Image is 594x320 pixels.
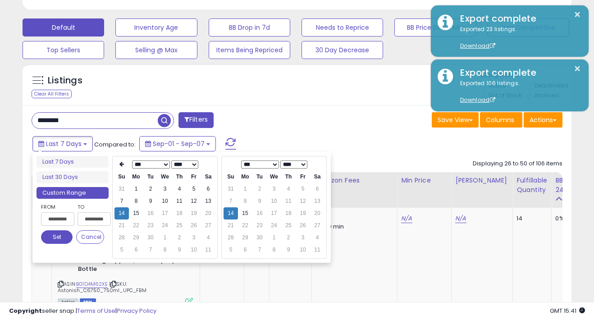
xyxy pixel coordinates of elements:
div: Export complete [453,66,582,79]
td: 8 [238,195,252,207]
td: 19 [187,207,201,219]
button: Save View [432,112,479,128]
td: 22 [129,219,143,232]
td: 7 [114,195,129,207]
td: 29 [238,232,252,244]
td: 27 [310,219,324,232]
div: Exported 23 listings. [453,25,582,50]
td: 10 [267,195,281,207]
td: 15 [129,207,143,219]
th: Sa [310,171,324,183]
td: 31 [224,183,238,195]
button: Needs to Reprice [302,18,383,37]
td: 25 [172,219,187,232]
th: Mo [129,171,143,183]
td: 13 [310,195,324,207]
button: Cancel [76,230,104,244]
td: 24 [158,219,172,232]
td: 14 [114,207,129,219]
td: 31 [114,183,129,195]
td: 2 [252,183,267,195]
td: 26 [187,219,201,232]
button: Default [23,18,104,37]
td: 7 [224,195,238,207]
td: 5 [224,244,238,256]
th: We [158,171,172,183]
td: 8 [158,244,172,256]
td: 20 [201,207,215,219]
button: Items Being Repriced [209,41,290,59]
td: 13 [201,195,215,207]
button: Columns [480,112,522,128]
a: Privacy Policy [117,306,156,315]
div: Displaying 26 to 50 of 106 items [473,160,562,168]
div: BB Share 24h. [555,176,588,195]
td: 4 [281,183,296,195]
td: 10 [296,244,310,256]
td: 28 [114,232,129,244]
td: 21 [224,219,238,232]
td: 24 [267,219,281,232]
th: Fr [296,171,310,183]
td: 4 [172,183,187,195]
div: Export complete [453,12,582,25]
div: 15% [315,215,390,223]
a: B01D4M62XE [76,280,108,288]
th: We [267,171,281,183]
a: Download [460,42,495,50]
td: 1 [158,232,172,244]
li: Last 30 Days [37,171,109,183]
th: Tu [143,171,158,183]
td: 21 [114,219,129,232]
td: 10 [158,195,172,207]
td: 6 [310,183,324,195]
button: Actions [524,112,562,128]
td: 23 [143,219,158,232]
td: 29 [129,232,143,244]
td: 30 [143,232,158,244]
td: 9 [281,244,296,256]
div: 14 [516,215,544,223]
span: Last 7 Days [46,139,82,148]
div: [PERSON_NAME] [455,176,509,185]
th: Th [281,171,296,183]
td: 7 [252,244,267,256]
div: 0% [555,215,585,223]
button: Top Sellers [23,41,104,59]
span: Sep-01 - Sep-07 [153,139,205,148]
button: BB Price Below Min [394,18,476,37]
td: 20 [310,207,324,219]
div: Min Price [401,176,448,185]
th: Su [224,171,238,183]
th: Fr [187,171,201,183]
button: 30 Day Decrease [302,41,383,59]
td: 5 [114,244,129,256]
th: Th [172,171,187,183]
li: Last 7 Days [37,156,109,168]
td: 23 [252,219,267,232]
div: Clear All Filters [32,90,72,98]
td: 9 [252,195,267,207]
th: Su [114,171,129,183]
td: 1 [129,183,143,195]
label: To [78,202,104,211]
td: 6 [238,244,252,256]
span: Compared to: [94,140,136,149]
td: 5 [296,183,310,195]
td: 6 [129,244,143,256]
td: 6 [201,183,215,195]
span: 2025-09-16 15:41 GMT [550,306,585,315]
div: Amazon Fees [315,176,393,185]
div: seller snap | | [9,307,156,315]
td: 9 [172,244,187,256]
td: 11 [310,244,324,256]
td: 16 [252,207,267,219]
td: 11 [172,195,187,207]
td: 8 [129,195,143,207]
td: 25 [281,219,296,232]
div: Exported 106 listings. [453,79,582,105]
button: Last 7 Days [32,136,93,151]
button: Set [41,230,73,244]
td: 7 [143,244,158,256]
td: 2 [172,232,187,244]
